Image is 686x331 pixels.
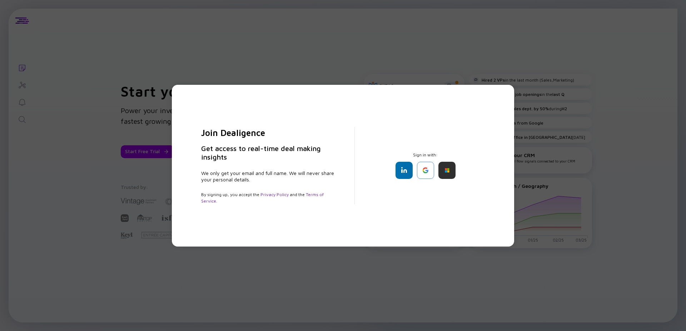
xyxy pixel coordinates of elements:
div: We only get your email and full name. We will never share your personal details. [201,170,337,183]
a: Privacy Policy [260,192,289,197]
div: By signing up, you accept the and the . [201,191,337,204]
a: Terms of Service [201,192,324,204]
h2: Join Dealigence [201,127,337,138]
div: Sign in with: [372,152,479,179]
h3: Get access to real-time deal making insights [201,144,337,161]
